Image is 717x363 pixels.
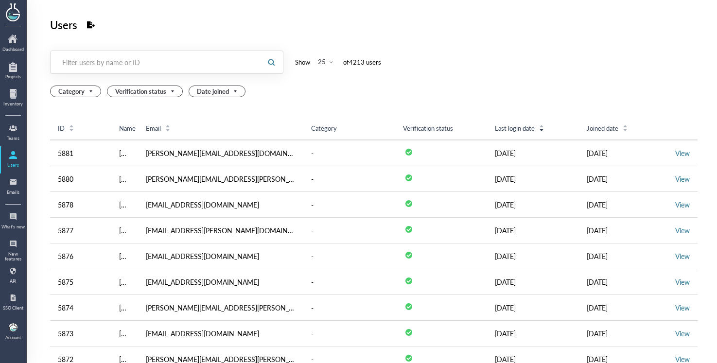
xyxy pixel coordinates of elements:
[1,279,25,284] div: API
[622,123,628,132] div: Sort
[539,123,544,126] i: icon: caret-up
[675,251,690,261] a: View
[295,56,381,68] div: Show of 4213 user s
[495,225,571,236] div: [DATE]
[50,321,111,346] td: 5873
[111,192,138,218] td: Barry Watson
[138,140,303,166] td: [PERSON_NAME][EMAIL_ADDRESS][DOMAIN_NAME]
[115,86,176,97] span: Verification status
[1,190,25,195] div: Emails
[58,124,65,133] span: ID
[311,123,337,133] span: Category
[495,302,571,313] div: [DATE]
[1,163,25,168] div: Users
[138,269,303,295] td: [EMAIL_ADDRESS][DOMAIN_NAME]
[138,192,303,218] td: [EMAIL_ADDRESS][DOMAIN_NAME]
[69,127,74,130] i: icon: caret-down
[165,127,170,130] i: icon: caret-down
[1,102,25,106] div: Inventory
[539,123,544,132] div: Sort
[495,250,571,262] div: [DATE]
[111,243,138,269] td: Xiaofeng Guo
[495,124,535,133] span: Last login date
[165,123,171,132] div: Sort
[69,123,74,126] i: icon: caret-up
[111,321,138,346] td: Henry Brittain
[311,328,314,339] div: -
[1,209,25,234] a: What's new
[495,173,571,185] div: [DATE]
[165,123,170,126] i: icon: caret-up
[50,16,77,34] div: Users
[111,269,138,295] td: John Lester Brillantes
[675,277,690,287] a: View
[495,147,571,159] div: [DATE]
[311,302,314,313] div: -
[62,57,249,67] div: Filter users by name or ID
[119,124,136,133] span: Name
[197,86,239,97] span: Date joined
[50,166,111,192] td: 5880
[1,136,25,141] div: Teams
[311,173,314,185] div: -
[1,59,25,84] a: Projects
[623,127,628,130] i: icon: caret-down
[675,148,690,158] a: View
[311,199,314,210] div: -
[623,123,628,126] i: icon: caret-up
[138,321,303,346] td: [EMAIL_ADDRESS][DOMAIN_NAME]
[1,225,25,229] div: What's new
[1,121,25,146] a: Teams
[1,263,25,289] a: API
[587,199,663,210] div: [DATE]
[50,269,111,295] td: 5875
[1,32,25,57] a: Dashboard
[587,276,663,288] div: [DATE]
[50,295,111,321] td: 5874
[138,218,303,243] td: [EMAIL_ADDRESS][PERSON_NAME][DOMAIN_NAME]
[587,250,663,262] div: [DATE]
[495,199,571,210] div: [DATE]
[1,252,25,262] div: New features
[675,303,690,312] a: View
[1,174,25,200] a: Emails
[495,276,571,288] div: [DATE]
[50,218,111,243] td: 5877
[111,140,138,166] td: Jerome Han
[50,140,111,166] td: 5881
[311,225,314,236] div: -
[111,218,138,243] td: Subhiksha Chandrasekaran
[1,86,25,111] a: Inventory
[50,192,111,218] td: 5878
[1,236,25,261] a: New features
[138,166,303,192] td: [PERSON_NAME][EMAIL_ADDRESS][PERSON_NAME][DOMAIN_NAME]
[111,295,138,321] td: Efren Montelongo
[311,250,314,262] div: -
[675,225,690,235] a: View
[69,123,74,132] div: Sort
[675,328,690,338] a: View
[539,127,544,130] i: icon: caret-down
[1,306,25,311] div: SSO Client
[587,302,663,313] div: [DATE]
[311,147,314,159] div: -
[138,295,303,321] td: [PERSON_NAME][EMAIL_ADDRESS][PERSON_NAME][DOMAIN_NAME]
[587,147,663,159] div: [DATE]
[587,328,663,339] div: [DATE]
[1,74,25,79] div: Projects
[146,124,161,133] span: Email
[675,200,690,209] a: View
[587,173,663,185] div: [DATE]
[1,147,25,173] a: Users
[311,276,314,288] div: -
[50,243,111,269] td: 5876
[9,323,17,332] img: b9474ba4-a536-45cc-a50d-c6e2543a7ac2.jpeg
[318,57,326,66] div: 25
[5,335,21,340] div: Account
[587,225,663,236] div: [DATE]
[675,174,690,184] a: View
[138,243,303,269] td: [EMAIL_ADDRESS][DOMAIN_NAME]
[58,86,95,97] span: Category
[587,124,618,133] span: Joined date
[495,328,571,339] div: [DATE]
